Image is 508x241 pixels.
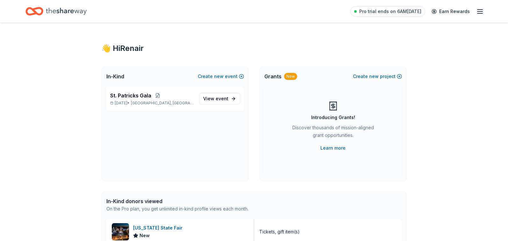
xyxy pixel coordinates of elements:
[106,205,248,213] div: On the Pro plan, you get unlimited in-kind profile views each month.
[214,73,224,80] span: new
[320,144,346,152] a: Learn more
[259,228,300,236] div: Tickets, gift item(s)
[311,114,355,121] div: Introducing Grants!
[198,73,244,80] button: Createnewevent
[131,101,194,106] span: [GEOGRAPHIC_DATA], [GEOGRAPHIC_DATA]
[350,6,425,17] a: Pro trial ends on 6AM[DATE]
[101,43,407,53] div: 👋 Hi Renair
[106,73,124,80] span: In-Kind
[216,96,228,101] span: event
[203,95,228,103] span: View
[140,232,150,239] span: New
[284,73,297,80] div: New
[359,8,421,15] span: Pro trial ends on 6AM[DATE]
[110,101,194,106] p: [DATE] •
[428,6,474,17] a: Earn Rewards
[25,4,87,19] a: Home
[112,223,129,240] img: Image for California State Fair
[264,73,282,80] span: Grants
[110,92,151,99] span: St. Patricks Gala
[106,197,248,205] div: In-Kind donors viewed
[290,124,376,142] div: Discover thousands of mission-aligned grant opportunities.
[353,73,402,80] button: Createnewproject
[133,224,185,232] div: [US_STATE] State Fair
[369,73,379,80] span: new
[199,93,240,104] a: View event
